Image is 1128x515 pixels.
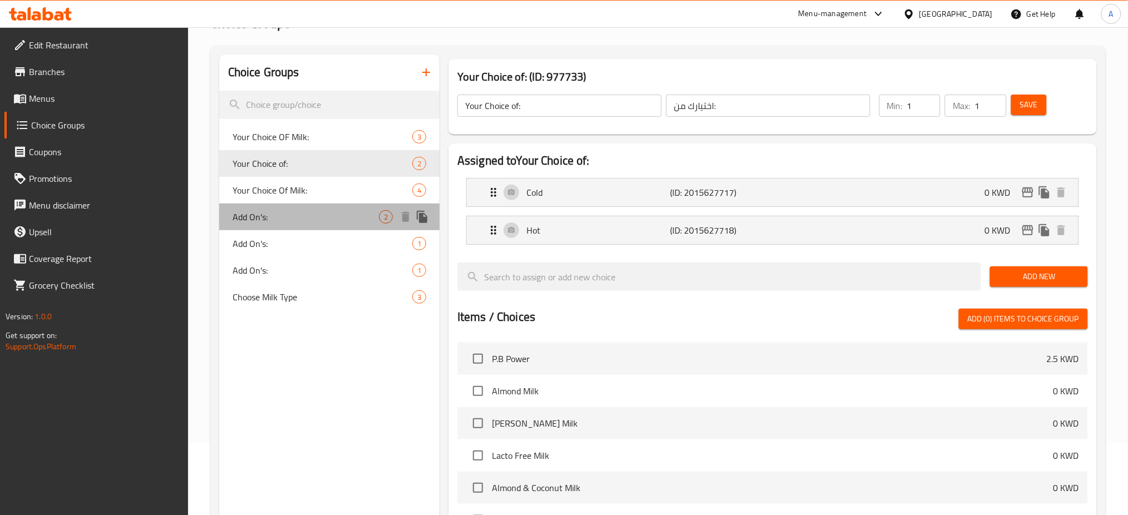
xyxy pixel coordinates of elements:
p: Min: [887,99,903,112]
p: 0 KWD [1053,449,1079,462]
button: Save [1011,95,1047,115]
div: Add On's:2deleteduplicate [219,204,440,230]
span: 1 [413,239,426,249]
span: [PERSON_NAME] Milk [492,417,1053,430]
a: Edit Restaurant [4,32,189,58]
p: 2.5 KWD [1047,352,1079,365]
span: Choose Milk Type [233,290,412,304]
a: Support.OpsPlatform [6,339,76,354]
button: Add New [990,266,1087,287]
a: Coupons [4,138,189,165]
span: Select choice [466,347,490,370]
p: 0 KWD [1053,384,1079,398]
button: delete [397,209,414,225]
h3: Your Choice of: (ID: 977733) [457,68,1088,86]
div: Your Choice OF Milk:3 [219,123,440,150]
span: 1.0.0 [35,309,52,324]
a: Grocery Checklist [4,272,189,299]
span: Version: [6,309,33,324]
span: Menus [29,92,180,105]
div: Choices [412,237,426,250]
div: Choices [412,184,426,197]
div: Choices [412,157,426,170]
span: 3 [413,292,426,303]
div: Your Choice Of Milk:4 [219,177,440,204]
span: Add New [999,270,1078,284]
li: Expand [457,174,1088,211]
button: delete [1053,184,1070,201]
span: 4 [413,185,426,196]
div: Choices [412,290,426,304]
span: P.B Power [492,352,1047,365]
div: Choices [412,264,426,277]
span: Coupons [29,145,180,159]
div: Choose Milk Type3 [219,284,440,310]
span: 2 [413,159,426,169]
h2: Assigned to Your Choice of: [457,152,1088,169]
h2: Choice Groups [228,64,299,81]
div: Expand [467,179,1078,206]
a: Menus [4,85,189,112]
p: (ID: 2015627717) [671,186,766,199]
p: 0 KWD [985,224,1019,237]
span: Save [1020,98,1038,112]
p: 0 KWD [1053,481,1079,494]
span: Select choice [466,476,490,499]
span: Get support on: [6,328,57,343]
span: Choice Groups [31,118,180,132]
span: Select choice [466,412,490,435]
p: (ID: 2015627718) [671,224,766,237]
li: Expand [457,211,1088,249]
span: Edit Restaurant [29,38,180,52]
span: Almond Milk [492,384,1053,398]
span: Your Choice Of Milk: [233,184,412,197]
div: Menu-management [799,7,867,21]
span: Lacto Free Milk [492,449,1053,462]
a: Branches [4,58,189,85]
p: 0 KWD [1053,417,1079,430]
button: edit [1019,184,1036,201]
span: Select choice [466,444,490,467]
span: Add (0) items to choice group [968,312,1079,326]
span: 2 [380,212,392,222]
input: search [457,263,981,291]
div: Expand [467,216,1078,244]
span: Menu disclaimer [29,199,180,212]
div: Add On's:1 [219,230,440,257]
p: Hot [526,224,670,237]
span: Add On's: [233,264,412,277]
div: [GEOGRAPHIC_DATA] [919,8,993,20]
a: Choice Groups [4,112,189,138]
a: Upsell [4,219,189,245]
button: Add (0) items to choice group [959,309,1088,329]
span: Branches [29,65,180,78]
div: Add On's:1 [219,257,440,284]
span: Promotions [29,172,180,185]
div: Choices [379,210,393,224]
span: Select choice [466,379,490,403]
a: Promotions [4,165,189,192]
span: A [1109,8,1114,20]
span: Add On's: [233,210,379,224]
button: edit [1019,222,1036,239]
p: 0 KWD [985,186,1019,199]
span: Add On's: [233,237,412,250]
span: 3 [413,132,426,142]
input: search [219,91,440,119]
span: Almond & Coconut Milk [492,481,1053,494]
a: Coverage Report [4,245,189,272]
div: Choices [412,130,426,143]
span: Grocery Checklist [29,279,180,292]
button: delete [1053,222,1070,239]
span: Upsell [29,225,180,239]
a: Menu disclaimer [4,192,189,219]
p: Cold [526,186,670,199]
h2: Items / Choices [457,309,535,325]
button: duplicate [1036,222,1053,239]
span: Your Choice OF Milk: [233,130,412,143]
button: duplicate [414,209,431,225]
span: 1 [413,265,426,276]
span: Coverage Report [29,252,180,265]
p: Max: [953,99,970,112]
span: Your Choice of: [233,157,412,170]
